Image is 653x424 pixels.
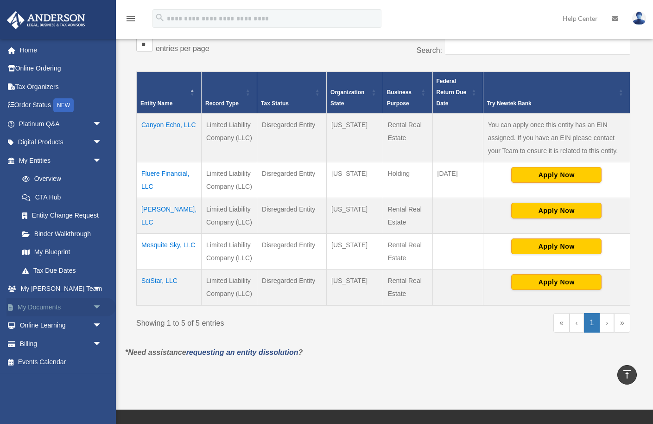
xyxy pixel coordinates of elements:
[93,151,111,170] span: arrow_drop_down
[261,100,289,107] span: Tax Status
[93,316,111,335] span: arrow_drop_down
[432,162,483,198] td: [DATE]
[93,133,111,152] span: arrow_drop_down
[511,274,602,290] button: Apply Now
[383,198,432,234] td: Rental Real Estate
[553,313,570,333] a: First
[570,313,584,333] a: Previous
[6,298,116,316] a: My Documentsarrow_drop_down
[327,270,383,306] td: [US_STATE]
[432,72,483,114] th: Federal Return Due Date: Activate to sort
[156,45,209,52] label: entries per page
[387,89,412,107] span: Business Purpose
[437,78,467,107] span: Federal Return Due Date
[13,188,111,206] a: CTA Hub
[483,72,630,114] th: Try Newtek Bank : Activate to sort
[137,162,202,198] td: Fluere Financial, LLC
[257,72,327,114] th: Tax Status: Activate to sort
[202,113,257,162] td: Limited Liability Company (LLC)
[13,170,107,188] a: Overview
[125,348,303,356] em: *Need assistance ?
[621,369,633,380] i: vertical_align_top
[383,162,432,198] td: Holding
[136,313,376,330] div: Showing 1 to 5 of 5 entries
[6,316,116,335] a: Online Learningarrow_drop_down
[632,12,646,25] img: User Pic
[137,113,202,162] td: Canyon Echo, LLC
[511,203,602,218] button: Apply Now
[155,13,165,23] i: search
[330,89,364,107] span: Organization State
[137,72,202,114] th: Entity Name: Activate to invert sorting
[257,270,327,306] td: Disregarded Entity
[13,225,111,243] a: Binder Walkthrough
[125,16,136,24] a: menu
[13,261,111,280] a: Tax Due Dates
[327,198,383,234] td: [US_STATE]
[511,238,602,254] button: Apply Now
[6,334,116,353] a: Billingarrow_drop_down
[6,151,111,170] a: My Entitiesarrow_drop_down
[483,113,630,162] td: You can apply once this entity has an EIN assigned. If you have an EIN please contact your Team t...
[584,313,600,333] a: 1
[617,365,637,385] a: vertical_align_top
[137,234,202,270] td: Mesquite Sky, LLC
[487,98,616,109] div: Try Newtek Bank
[53,98,74,112] div: NEW
[6,96,116,115] a: Order StatusNEW
[13,206,111,225] a: Entity Change Request
[327,113,383,162] td: [US_STATE]
[383,270,432,306] td: Rental Real Estate
[140,100,172,107] span: Entity Name
[614,313,630,333] a: Last
[125,13,136,24] i: menu
[137,198,202,234] td: [PERSON_NAME], LLC
[13,243,111,262] a: My Blueprint
[4,11,88,29] img: Anderson Advisors Platinum Portal
[511,167,602,183] button: Apply Now
[6,133,116,152] a: Digital Productsarrow_drop_down
[202,234,257,270] td: Limited Liability Company (LLC)
[93,334,111,353] span: arrow_drop_down
[417,46,442,54] label: Search:
[186,348,298,356] a: requesting an entity dissolution
[6,353,116,372] a: Events Calendar
[600,313,614,333] a: Next
[257,162,327,198] td: Disregarded Entity
[202,72,257,114] th: Record Type: Activate to sort
[137,270,202,306] td: SciStar, LLC
[6,280,116,298] a: My [PERSON_NAME] Teamarrow_drop_down
[327,234,383,270] td: [US_STATE]
[93,298,111,317] span: arrow_drop_down
[202,162,257,198] td: Limited Liability Company (LLC)
[205,100,239,107] span: Record Type
[257,198,327,234] td: Disregarded Entity
[93,280,111,299] span: arrow_drop_down
[93,115,111,134] span: arrow_drop_down
[383,72,432,114] th: Business Purpose: Activate to sort
[257,113,327,162] td: Disregarded Entity
[383,113,432,162] td: Rental Real Estate
[6,77,116,96] a: Tax Organizers
[202,198,257,234] td: Limited Liability Company (LLC)
[257,234,327,270] td: Disregarded Entity
[202,270,257,306] td: Limited Liability Company (LLC)
[6,59,116,78] a: Online Ordering
[327,72,383,114] th: Organization State: Activate to sort
[6,115,116,133] a: Platinum Q&Aarrow_drop_down
[383,234,432,270] td: Rental Real Estate
[327,162,383,198] td: [US_STATE]
[6,41,116,59] a: Home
